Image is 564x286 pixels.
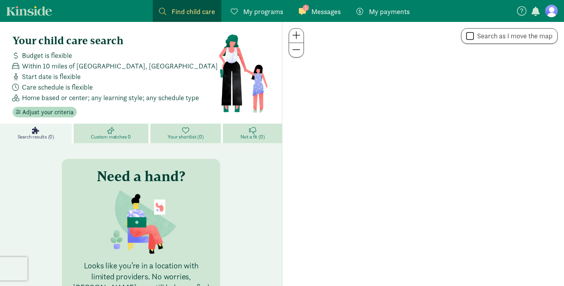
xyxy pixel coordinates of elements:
span: My programs [243,6,283,17]
a: Not a fit (0) [223,124,282,143]
span: Not a fit (0) [240,134,264,140]
button: Adjust your criteria [13,107,77,118]
span: Start date is flexible [22,71,81,82]
h4: Your child care search [13,34,218,47]
span: 1 [303,5,309,11]
span: Budget is flexible [22,50,72,61]
span: Your shortlist (0) [168,134,203,140]
span: Search results (0) [18,134,54,140]
span: Custom matches 0 [91,134,131,140]
span: Care schedule is flexible [22,82,93,92]
span: Find child care [172,6,215,17]
a: Your shortlist (0) [150,124,223,143]
h3: Need a hand? [97,168,185,184]
label: Search as I move the map [474,31,553,41]
span: Adjust your criteria [22,108,74,117]
a: Kinside [6,6,52,16]
span: Messages [311,6,341,17]
span: Home based or center; any learning style; any schedule type [22,92,199,103]
a: Custom matches 0 [74,124,150,143]
span: Within 10 miles of [GEOGRAPHIC_DATA], [GEOGRAPHIC_DATA] [22,61,218,71]
span: My payments [369,6,410,17]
